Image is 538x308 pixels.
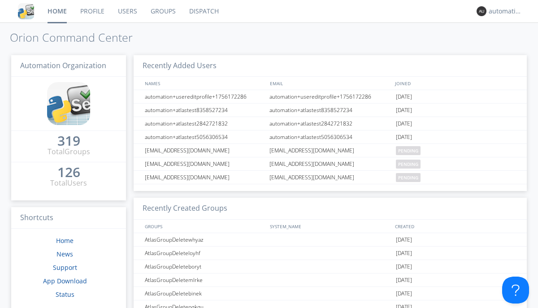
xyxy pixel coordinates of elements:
[143,157,267,170] div: [EMAIL_ADDRESS][DOMAIN_NAME]
[477,6,486,16] img: 373638.png
[267,144,394,157] div: [EMAIL_ADDRESS][DOMAIN_NAME]
[57,136,80,145] div: 319
[143,90,267,103] div: automation+usereditprofile+1756172286
[143,233,267,246] div: AtlasGroupDeletewhyaz
[134,233,527,247] a: AtlasGroupDeletewhyaz[DATE]
[396,104,412,117] span: [DATE]
[489,7,522,16] div: automation+atlas0020
[47,82,90,125] img: cddb5a64eb264b2086981ab96f4c1ba7
[396,117,412,130] span: [DATE]
[56,250,73,258] a: News
[143,220,265,233] div: GROUPS
[134,104,527,117] a: automation+atlastest8358527234automation+atlastest8358527234[DATE]
[57,168,80,178] a: 126
[396,287,412,300] span: [DATE]
[134,273,527,287] a: AtlasGroupDeletemlrke[DATE]
[56,290,74,299] a: Status
[57,136,80,147] a: 319
[134,90,527,104] a: automation+usereditprofile+1756172286automation+usereditprofile+1756172286[DATE]
[396,160,421,169] span: pending
[396,260,412,273] span: [DATE]
[134,247,527,260] a: AtlasGroupDeleteloyhf[DATE]
[396,130,412,144] span: [DATE]
[396,146,421,155] span: pending
[143,273,267,286] div: AtlasGroupDeletemlrke
[134,260,527,273] a: AtlasGroupDeleteboryt[DATE]
[20,61,106,70] span: Automation Organization
[43,277,87,285] a: App Download
[268,220,393,233] div: SYSTEM_NAME
[502,277,529,304] iframe: Toggle Customer Support
[50,178,87,188] div: Total Users
[143,77,265,90] div: NAMES
[134,55,527,77] h3: Recently Added Users
[143,287,267,300] div: AtlasGroupDeletebinek
[53,263,77,272] a: Support
[267,157,394,170] div: [EMAIL_ADDRESS][DOMAIN_NAME]
[134,130,527,144] a: automation+atlastest5056306534automation+atlastest5056306534[DATE]
[134,144,527,157] a: [EMAIL_ADDRESS][DOMAIN_NAME][EMAIL_ADDRESS][DOMAIN_NAME]pending
[11,207,126,229] h3: Shortcuts
[267,117,394,130] div: automation+atlastest2842721832
[56,236,74,245] a: Home
[143,247,267,260] div: AtlasGroupDeleteloyhf
[396,247,412,260] span: [DATE]
[143,260,267,273] div: AtlasGroupDeleteboryt
[134,157,527,171] a: [EMAIL_ADDRESS][DOMAIN_NAME][EMAIL_ADDRESS][DOMAIN_NAME]pending
[134,171,527,184] a: [EMAIL_ADDRESS][DOMAIN_NAME][EMAIL_ADDRESS][DOMAIN_NAME]pending
[268,77,393,90] div: EMAIL
[267,104,394,117] div: automation+atlastest8358527234
[396,233,412,247] span: [DATE]
[143,171,267,184] div: [EMAIL_ADDRESS][DOMAIN_NAME]
[396,90,412,104] span: [DATE]
[134,117,527,130] a: automation+atlastest2842721832automation+atlastest2842721832[DATE]
[396,173,421,182] span: pending
[393,77,518,90] div: JOINED
[267,90,394,103] div: automation+usereditprofile+1756172286
[57,168,80,177] div: 126
[48,147,90,157] div: Total Groups
[143,117,267,130] div: automation+atlastest2842721832
[143,144,267,157] div: [EMAIL_ADDRESS][DOMAIN_NAME]
[143,104,267,117] div: automation+atlastest8358527234
[267,171,394,184] div: [EMAIL_ADDRESS][DOMAIN_NAME]
[143,130,267,143] div: automation+atlastest5056306534
[18,3,34,19] img: cddb5a64eb264b2086981ab96f4c1ba7
[267,130,394,143] div: automation+atlastest5056306534
[134,198,527,220] h3: Recently Created Groups
[396,273,412,287] span: [DATE]
[393,220,518,233] div: CREATED
[134,287,527,300] a: AtlasGroupDeletebinek[DATE]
